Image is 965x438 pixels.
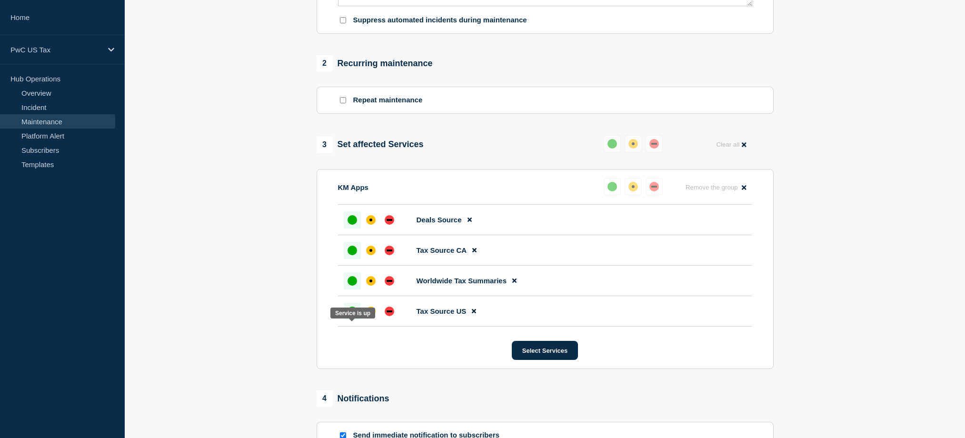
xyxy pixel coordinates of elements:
input: Repeat maintenance [340,97,346,103]
div: down [385,215,394,225]
div: up [348,246,357,255]
div: affected [366,276,376,286]
div: affected [628,139,638,149]
p: Repeat maintenance [353,96,423,105]
button: down [646,135,663,152]
input: Suppress automated incidents during maintenance [340,17,346,23]
div: affected [366,246,376,255]
div: up [348,276,357,286]
div: up [607,139,617,149]
button: Select Services [512,341,578,360]
div: Service is up [335,310,370,317]
div: down [649,182,659,191]
div: affected [366,215,376,225]
div: down [385,276,394,286]
button: Clear all [710,135,752,154]
div: Set affected Services [317,137,424,153]
button: Remove the group [680,178,752,197]
span: Worldwide Tax Summaries [417,277,507,285]
span: 2 [317,55,333,71]
div: up [348,215,357,225]
div: up [348,307,357,316]
button: affected [625,135,642,152]
div: affected [628,182,638,191]
button: up [604,135,621,152]
button: affected [625,178,642,195]
p: PwC US Tax [10,46,102,54]
p: Suppress automated incidents during maintenance [353,16,527,25]
span: Tax Source CA [417,246,467,254]
span: 4 [317,390,333,407]
div: down [385,307,394,316]
div: up [607,182,617,191]
button: up [604,178,621,195]
div: down [649,139,659,149]
span: Tax Source US [417,307,467,315]
span: Remove the group [686,184,738,191]
div: Recurring maintenance [317,55,433,71]
div: affected [366,307,376,316]
p: KM Apps [338,183,368,191]
span: 3 [317,137,333,153]
div: down [385,246,394,255]
div: Notifications [317,390,389,407]
button: down [646,178,663,195]
span: Deals Source [417,216,462,224]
